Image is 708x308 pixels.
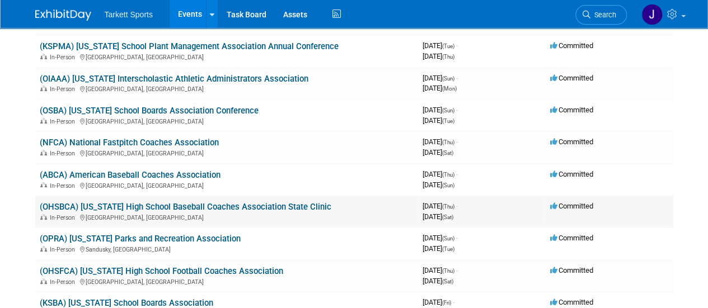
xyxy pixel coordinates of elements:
[423,170,458,178] span: [DATE]
[442,139,454,145] span: (Thu)
[40,74,308,84] a: (OIAAA) [US_STATE] Interscholastic Athletic Administrators Association
[442,150,453,156] span: (Sat)
[50,278,78,286] span: In-Person
[453,298,454,306] span: -
[40,150,47,155] img: In-Person Event
[442,75,454,82] span: (Sun)
[40,234,241,244] a: (OPRA) [US_STATE] Parks and Recreation Association
[35,10,91,21] img: ExhibitDay
[423,106,458,114] span: [DATE]
[40,212,414,221] div: [GEOGRAPHIC_DATA], [GEOGRAPHIC_DATA]
[456,266,458,274] span: -
[50,182,78,189] span: In-Person
[40,170,221,180] a: (ABCA) American Baseball Coaches Association
[550,170,593,178] span: Committed
[442,246,454,252] span: (Tue)
[442,214,453,220] span: (Sat)
[442,54,454,60] span: (Thu)
[442,118,454,124] span: (Tue)
[423,202,458,210] span: [DATE]
[456,202,458,210] span: -
[40,278,47,284] img: In-Person Event
[456,74,458,82] span: -
[442,203,454,210] span: (Thu)
[442,182,454,188] span: (Sun)
[550,41,593,50] span: Committed
[550,298,593,306] span: Committed
[40,54,47,59] img: In-Person Event
[423,52,454,60] span: [DATE]
[442,43,454,49] span: (Tue)
[40,86,47,91] img: In-Person Event
[50,118,78,125] span: In-Person
[40,118,47,124] img: In-Person Event
[40,202,331,212] a: (OHSBCA) [US_STATE] High School Baseball Coaches Association State Clinic
[423,234,458,242] span: [DATE]
[423,266,458,274] span: [DATE]
[550,266,593,274] span: Committed
[456,138,458,146] span: -
[40,277,414,286] div: [GEOGRAPHIC_DATA], [GEOGRAPHIC_DATA]
[50,246,78,253] span: In-Person
[40,138,219,148] a: (NFCA) National Fastpitch Coaches Association
[442,268,454,274] span: (Thu)
[50,150,78,157] span: In-Person
[550,138,593,146] span: Committed
[456,41,458,50] span: -
[423,212,453,221] span: [DATE]
[40,52,414,61] div: [GEOGRAPHIC_DATA], [GEOGRAPHIC_DATA]
[40,266,283,276] a: (OHSFCA) [US_STATE] High School Football Coaches Association
[641,4,663,25] img: JC Field
[456,106,458,114] span: -
[423,116,454,125] span: [DATE]
[423,181,454,189] span: [DATE]
[550,106,593,114] span: Committed
[550,74,593,82] span: Committed
[40,181,414,189] div: [GEOGRAPHIC_DATA], [GEOGRAPHIC_DATA]
[575,5,627,25] a: Search
[423,74,458,82] span: [DATE]
[40,106,259,116] a: (OSBA) [US_STATE] School Boards Association Conference
[50,214,78,221] span: In-Person
[550,202,593,210] span: Committed
[423,244,454,253] span: [DATE]
[456,170,458,178] span: -
[50,86,78,93] span: In-Person
[442,300,451,306] span: (Fri)
[40,244,414,253] div: Sandusky, [GEOGRAPHIC_DATA]
[423,84,457,92] span: [DATE]
[456,234,458,242] span: -
[442,107,454,113] span: (Sun)
[40,84,414,93] div: [GEOGRAPHIC_DATA], [GEOGRAPHIC_DATA]
[442,172,454,178] span: (Thu)
[423,277,453,285] span: [DATE]
[40,41,339,51] a: (KSPMA) [US_STATE] School Plant Management Association Annual Conference
[40,116,414,125] div: [GEOGRAPHIC_DATA], [GEOGRAPHIC_DATA]
[423,148,453,157] span: [DATE]
[40,214,47,220] img: In-Person Event
[423,138,458,146] span: [DATE]
[50,54,78,61] span: In-Person
[423,298,454,306] span: [DATE]
[40,298,213,308] a: (KSBA) [US_STATE] School Boards Association
[50,22,78,29] span: In-Person
[40,148,414,157] div: [GEOGRAPHIC_DATA], [GEOGRAPHIC_DATA]
[442,86,457,92] span: (Mon)
[442,235,454,241] span: (Sun)
[590,11,616,19] span: Search
[40,182,47,188] img: In-Person Event
[423,41,458,50] span: [DATE]
[40,246,47,252] img: In-Person Event
[442,278,453,285] span: (Sat)
[550,234,593,242] span: Committed
[105,10,153,19] span: Tarkett Sports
